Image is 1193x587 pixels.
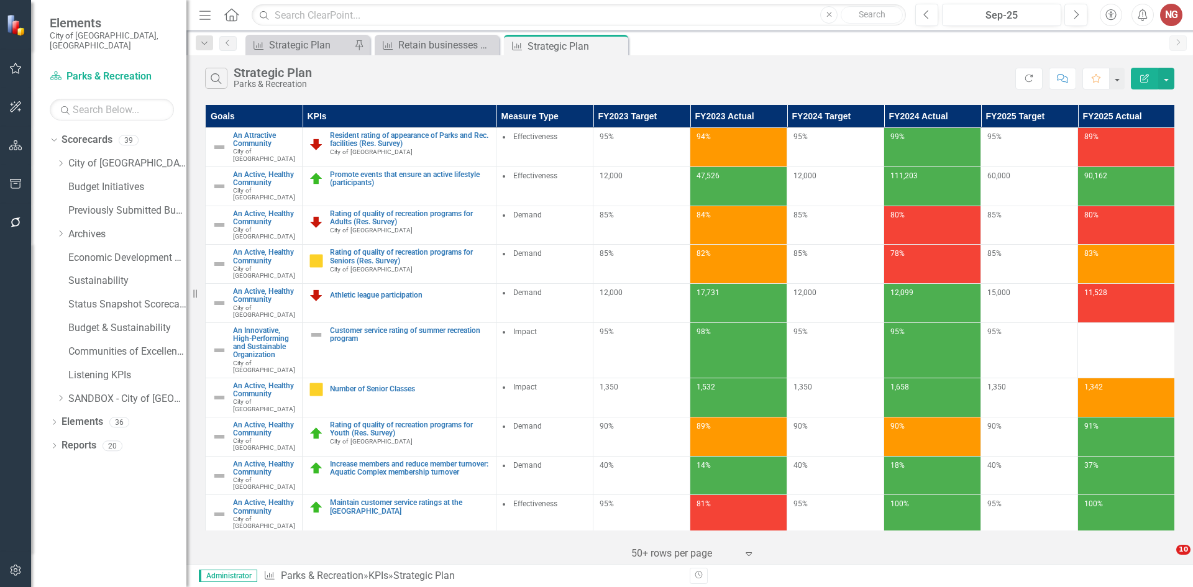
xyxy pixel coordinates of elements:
[697,461,711,470] span: 14%
[303,284,496,323] td: Double-Click to Edit Right Click for Context Menu
[109,417,129,427] div: 36
[6,14,28,36] img: ClearPoint Strategy
[793,211,808,219] span: 85%
[793,132,808,141] span: 95%
[330,421,490,437] a: Rating of quality of recreation programs for Youth (Res. Survey)
[600,288,623,297] span: 12,000
[103,440,122,451] div: 20
[697,422,711,430] span: 89%
[252,4,906,26] input: Search ClearPoint...
[68,180,186,194] a: Budget Initiatives
[513,461,542,470] span: Demand
[303,166,496,206] td: Double-Click to Edit Right Click for Context Menu
[600,499,614,508] span: 95%
[330,210,490,226] a: Rating of quality of recreation programs for Adults (Res. Survey)
[212,140,227,155] img: Not Defined
[890,327,905,336] span: 95%
[212,217,227,232] img: Not Defined
[890,461,905,470] span: 18%
[68,298,186,312] a: Status Snapshot Scorecard
[793,383,812,391] span: 1,350
[50,99,174,121] input: Search Below...
[309,500,324,515] img: On Target
[233,499,296,515] a: An Active, Healthy Community
[496,284,593,323] td: Double-Click to Edit
[303,322,496,378] td: Double-Click to Edit Right Click for Context Menu
[206,456,303,495] td: Double-Click to Edit Right Click for Context Menu
[233,210,296,226] a: An Active, Healthy Community
[987,422,1002,430] span: 90%
[281,570,363,581] a: Parks & Recreation
[62,415,103,429] a: Elements
[212,468,227,483] img: Not Defined
[793,249,808,258] span: 85%
[330,291,490,299] a: Athletic league participation
[206,206,303,245] td: Double-Click to Edit Right Click for Context Menu
[890,211,905,219] span: 80%
[233,327,296,360] a: An Innovative, High-Performing and Sustainable Organization
[233,132,296,148] a: An Attractive Community
[309,426,324,441] img: On Target
[233,265,295,279] span: City of [GEOGRAPHIC_DATA]
[1084,171,1107,180] span: 90,162
[513,249,542,258] span: Demand
[68,157,186,171] a: City of [GEOGRAPHIC_DATA]
[600,249,614,258] span: 85%
[68,251,186,265] a: Economic Development Office
[233,171,296,187] a: An Active, Healthy Community
[206,322,303,378] td: Double-Click to Edit Right Click for Context Menu
[234,66,312,80] div: Strategic Plan
[199,570,257,582] span: Administrator
[330,327,490,343] a: Customer service rating of summer recreation program
[793,171,816,180] span: 12,000
[233,382,296,398] a: An Active, Healthy Community
[330,132,490,148] a: Resident rating of appearance of Parks and Rec. facilities (Res. Survey)
[1084,211,1099,219] span: 80%
[697,499,711,508] span: 81%
[233,148,295,162] span: City of [GEOGRAPHIC_DATA]
[793,461,808,470] span: 40%
[309,288,324,303] img: Below Plan
[206,245,303,284] td: Double-Click to Edit Right Click for Context Menu
[234,80,312,89] div: Parks & Recreation
[330,438,413,445] span: City of [GEOGRAPHIC_DATA]
[697,211,711,219] span: 84%
[496,245,593,284] td: Double-Click to Edit
[1084,249,1099,258] span: 83%
[309,214,324,229] img: Below Plan
[330,499,490,515] a: Maintain customer service ratings at the [GEOGRAPHIC_DATA]
[330,171,490,187] a: Promote events that ensure an active lifestyle (participants)
[600,171,623,180] span: 12,000
[212,390,227,405] img: Not Defined
[987,327,1002,336] span: 95%
[1084,288,1107,297] span: 11,528
[119,135,139,145] div: 39
[212,179,227,194] img: Not Defined
[987,211,1002,219] span: 85%
[1160,4,1182,26] button: NG
[600,211,614,219] span: 85%
[890,171,918,180] span: 111,203
[212,429,227,444] img: Not Defined
[1176,545,1191,555] span: 10
[212,343,227,358] img: Not Defined
[303,417,496,456] td: Double-Click to Edit Right Click for Context Menu
[793,422,808,430] span: 90%
[330,248,490,265] a: Rating of quality of recreation programs for Seniors (Res. Survey)
[496,417,593,456] td: Double-Click to Edit
[303,206,496,245] td: Double-Click to Edit Right Click for Context Menu
[793,499,808,508] span: 95%
[513,211,542,219] span: Demand
[496,166,593,206] td: Double-Click to Edit
[309,137,324,152] img: Below Plan
[212,507,227,522] img: Not Defined
[987,499,1002,508] span: 95%
[206,417,303,456] td: Double-Click to Edit Right Click for Context Menu
[942,4,1061,26] button: Sep-25
[330,148,413,155] span: City of [GEOGRAPHIC_DATA]
[987,132,1002,141] span: 95%
[50,70,174,84] a: Parks & Recreation
[987,288,1010,297] span: 15,000
[233,421,296,437] a: An Active, Healthy Community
